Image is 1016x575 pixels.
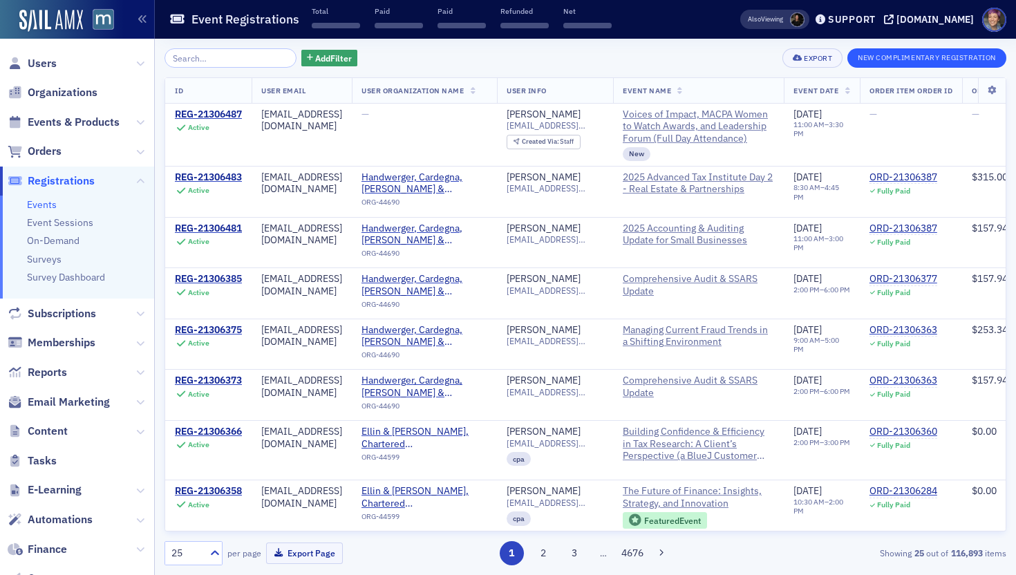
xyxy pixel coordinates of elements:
div: [EMAIL_ADDRESS][DOMAIN_NAME] [261,273,342,297]
a: [PERSON_NAME] [507,375,581,387]
a: Voices of Impact, MACPA Women to Watch Awards, and Leadership Forum (Full Day Attendance) [623,109,774,145]
button: Export Page [266,543,343,564]
a: Tasks [8,453,57,469]
a: E-Learning [8,482,82,498]
a: Events [27,198,57,211]
div: ORG-44690 [361,402,487,415]
div: ORG-44599 [361,512,487,526]
a: 2025 Accounting & Auditing Update for Small Businesses [623,223,774,247]
div: REG-21306385 [175,273,242,285]
a: View Homepage [83,9,114,32]
div: – [793,234,850,252]
button: 1 [500,541,524,565]
span: Registrations [28,173,95,189]
a: Handwerger, Cardegna, [PERSON_NAME] & [PERSON_NAME], P.A. (Timonium, MD) [361,324,487,348]
a: ORD-21306363 [869,324,937,337]
label: per page [227,547,261,559]
div: Fully Paid [877,441,910,450]
span: ‌ [438,23,486,28]
div: Active [188,390,209,399]
time: 5:00 PM [793,335,839,354]
span: [EMAIL_ADDRESS][DOMAIN_NAME] [507,438,603,449]
a: Finance [8,542,67,557]
span: [DATE] [793,108,822,120]
a: Subscriptions [8,306,96,321]
div: cpa [507,511,531,525]
span: Handwerger, Cardegna, Funkhouser & Lurman, P.A. (Timonium, MD) [361,324,487,348]
span: ‌ [563,23,612,28]
img: SailAMX [19,10,83,32]
div: ORD-21306387 [869,223,937,235]
time: 4:45 PM [793,182,839,201]
span: [EMAIL_ADDRESS][DOMAIN_NAME] [507,285,603,296]
a: The Future of Finance: Insights, Strategy, and Innovation [623,485,774,509]
span: [DATE] [793,484,822,497]
span: $0.00 [972,425,997,437]
span: Order Item Order ID [869,86,952,95]
a: [PERSON_NAME] [507,426,581,438]
div: ORD-21306377 [869,273,937,285]
p: Paid [438,6,486,16]
div: ORG-44690 [361,249,487,263]
span: Tasks [28,453,57,469]
div: – [793,183,850,201]
div: [EMAIL_ADDRESS][DOMAIN_NAME] [261,171,342,196]
a: [PERSON_NAME] [507,109,581,121]
span: … [594,547,613,559]
time: 11:00 AM [793,120,825,129]
div: cpa [507,452,531,466]
div: [EMAIL_ADDRESS][DOMAIN_NAME] [261,324,342,348]
span: Events & Products [28,115,120,130]
a: Handwerger, Cardegna, [PERSON_NAME] & [PERSON_NAME], P.A. (Timonium, MD) [361,375,487,399]
span: $315.00 [972,171,1008,183]
div: ORG-44690 [361,300,487,314]
a: New Complimentary Registration [847,50,1006,63]
span: [DATE] [793,222,822,234]
div: ORG-44690 [361,198,487,211]
span: Orders [28,144,62,159]
a: [PERSON_NAME] [507,273,581,285]
span: Subscriptions [28,306,96,321]
div: REG-21306487 [175,109,242,121]
time: 2:00 PM [793,386,820,396]
span: Viewing [748,15,783,24]
a: REG-21306481 [175,223,242,235]
span: Ellin & Tucker, Chartered (Baltimore, MD) [361,485,487,509]
div: New [623,147,650,161]
div: Active [188,237,209,246]
a: Event Sessions [27,216,93,229]
a: Memberships [8,335,95,350]
h1: Event Registrations [191,11,299,28]
a: ORD-21306363 [869,375,937,387]
strong: 25 [912,547,926,559]
div: Fully Paid [877,187,910,196]
div: [EMAIL_ADDRESS][DOMAIN_NAME] [261,485,342,509]
div: Staff [522,138,574,146]
a: Comprehensive Audit & SSARS Update [623,375,774,399]
time: 3:00 PM [793,234,843,252]
div: Fully Paid [877,390,910,399]
img: SailAMX [93,9,114,30]
div: Active [188,288,209,297]
a: Content [8,424,68,439]
div: Fully Paid [877,339,910,348]
p: Total [312,6,360,16]
time: 11:00 AM [793,234,825,243]
span: Email Marketing [28,395,110,410]
span: Managing Current Fraud Trends in a Shifting Environment [623,324,774,348]
span: Building Confidence & Efficiency in Tax Research: A Client’s Perspective (a BlueJ Customer Spotli... [623,426,774,462]
a: On-Demand [27,234,79,247]
div: Fully Paid [877,238,910,247]
time: 10:30 AM [793,497,825,507]
strong: 116,893 [948,547,985,559]
time: 8:30 AM [793,182,820,192]
span: $157.94 [972,374,1008,386]
div: Featured Event [644,517,701,525]
time: 3:30 PM [793,120,843,138]
a: [PERSON_NAME] [507,324,581,337]
span: Profile [982,8,1006,32]
a: REG-21306358 [175,485,242,498]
